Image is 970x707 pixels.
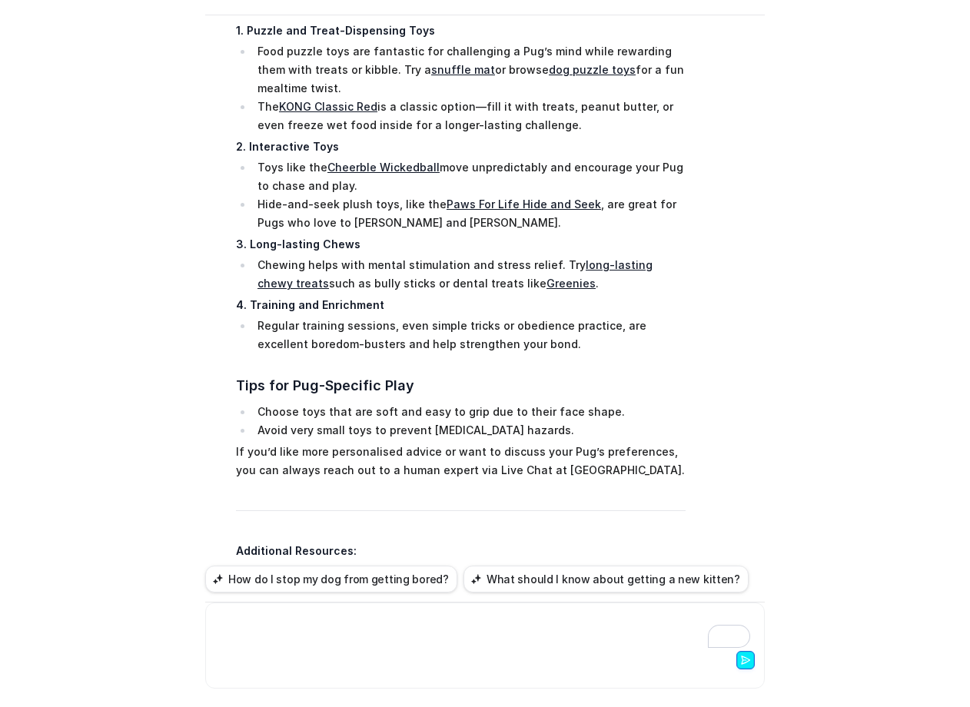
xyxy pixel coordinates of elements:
li: Chewing helps with mental stimulation and stress relief. Try such as bully sticks or dental treat... [253,256,686,293]
button: What should I know about getting a new kitten? [463,566,749,592]
button: How do I stop my dog from getting bored? [205,566,457,592]
a: Greenies [546,277,596,290]
h3: Tips for Pug-Specific Play [236,375,686,397]
a: KONG Classic Red [279,100,377,113]
strong: 4. Training and Enrichment [236,298,384,311]
li: Regular training sessions, even simple tricks or obedience practice, are excellent boredom-buster... [253,317,686,353]
p: If you’d like more personalised advice or want to discuss your Pug’s preferences, you can always ... [236,443,686,480]
strong: 2. Interactive Toys [236,140,339,153]
strong: 1. Puzzle and Treat-Dispensing Toys [236,24,435,37]
strong: Additional Resources: [236,544,357,557]
li: Hide-and-seek plush toys, like the , are great for Pugs who love to [PERSON_NAME] and [PERSON_NAME]. [253,195,686,232]
strong: 3. Long-lasting Chews [236,237,360,251]
a: dog puzzle toys [549,63,636,76]
li: Food puzzle toys are fantastic for challenging a Pug’s mind while rewarding them with treats or k... [253,42,686,98]
div: To enrich screen reader interactions, please activate Accessibility in Grammarly extension settings [209,612,761,648]
li: Toys like the move unpredictably and encourage your Pug to chase and play. [253,158,686,195]
a: snuffle mat [431,63,495,76]
li: Avoid very small toys to prevent [MEDICAL_DATA] hazards. [253,421,686,440]
li: The is a classic option—fill it with treats, peanut butter, or even freeze wet food inside for a ... [253,98,686,134]
a: Paws For Life Hide and Seek [447,197,601,211]
li: Choose toys that are soft and easy to grip due to their face shape. [253,403,686,421]
a: Cheerble Wickedball [327,161,440,174]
